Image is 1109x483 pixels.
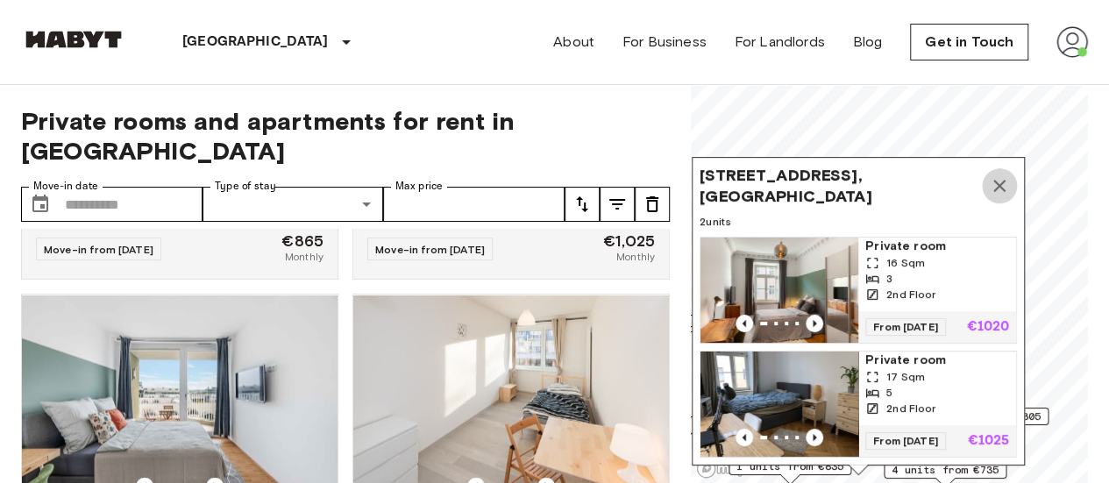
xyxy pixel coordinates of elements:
[622,32,707,53] a: For Business
[865,432,946,450] span: From [DATE]
[886,287,935,302] span: 2nd Floor
[21,106,670,166] span: Private rooms and apartments for rent in [GEOGRAPHIC_DATA]
[934,408,1041,424] span: 1 units from €805
[700,237,1017,344] a: Marketing picture of unit DE-02-024-002-01HFPrevious imagePrevious imagePrivate room16 Sqm32nd Fl...
[886,369,925,385] span: 17 Sqm
[886,271,892,287] span: 3
[603,233,655,249] span: €1,025
[23,187,58,222] button: Choose date
[700,214,1017,230] span: 2 units
[966,320,1009,334] p: €1020
[865,352,1009,369] span: Private room
[967,434,1009,448] p: €1025
[736,315,753,332] button: Previous image
[182,32,329,53] p: [GEOGRAPHIC_DATA]
[635,187,670,222] button: tune
[806,429,823,446] button: Previous image
[700,351,1017,458] a: Marketing picture of unit DE-02-024-001-03HFPrevious imagePrevious imagePrivate room17 Sqm52nd Fl...
[565,187,600,222] button: tune
[700,238,858,343] img: Marketing picture of unit DE-02-024-002-01HF
[700,165,982,207] span: [STREET_ADDRESS], [GEOGRAPHIC_DATA]
[375,243,485,256] span: Move-in from [DATE]
[735,32,825,53] a: For Landlords
[281,233,323,249] span: €865
[865,318,946,336] span: From [DATE]
[910,24,1028,60] a: Get in Touch
[736,429,753,446] button: Previous image
[886,385,892,401] span: 5
[700,352,858,457] img: Marketing picture of unit DE-02-024-001-03HF
[600,187,635,222] button: tune
[553,32,594,53] a: About
[44,243,153,256] span: Move-in from [DATE]
[215,179,276,194] label: Type of stay
[865,238,1009,255] span: Private room
[21,31,126,48] img: Habyt
[285,249,323,265] span: Monthly
[886,255,925,271] span: 16 Sqm
[616,249,655,265] span: Monthly
[1056,26,1088,58] img: avatar
[692,157,1025,475] div: Map marker
[886,401,935,416] span: 2nd Floor
[806,315,823,332] button: Previous image
[853,32,883,53] a: Blog
[33,179,98,194] label: Move-in date
[395,179,443,194] label: Max price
